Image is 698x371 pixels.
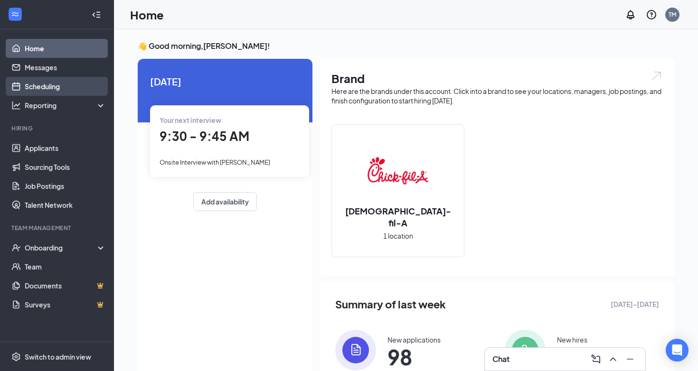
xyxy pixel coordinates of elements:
[25,101,106,110] div: Reporting
[92,10,101,19] svg: Collapse
[607,353,619,365] svg: ChevronUp
[11,124,104,132] div: Hiring
[11,243,21,252] svg: UserCheck
[669,10,676,19] div: TM
[138,41,674,51] h3: 👋 Good morning, [PERSON_NAME] !
[387,348,441,365] span: 98
[666,339,689,362] div: Open Intercom Messenger
[25,77,106,96] a: Scheduling
[624,353,636,365] svg: Minimize
[625,9,636,20] svg: Notifications
[387,335,441,344] div: New applications
[11,352,21,362] svg: Settings
[651,70,663,81] img: open.6027fd2a22e1237b5b06.svg
[611,299,659,309] span: [DATE] - [DATE]
[335,330,376,371] img: icon
[25,58,106,77] a: Messages
[25,352,91,362] div: Switch to admin view
[25,276,106,295] a: DocumentsCrown
[25,295,106,314] a: SurveysCrown
[130,7,164,23] h1: Home
[332,205,464,229] h2: [DEMOGRAPHIC_DATA]-fil-A
[11,224,104,232] div: Team Management
[160,158,270,166] span: Onsite Interview with [PERSON_NAME]
[25,176,106,195] a: Job Postings
[335,296,446,313] span: Summary of last week
[331,70,663,86] h1: Brand
[368,140,428,201] img: Chick-fil-A
[193,192,257,211] button: Add availability
[588,352,604,367] button: ComposeMessage
[25,243,98,252] div: Onboarding
[150,74,300,89] span: [DATE]
[383,231,413,241] span: 1 location
[25,139,106,158] a: Applicants
[160,128,249,144] span: 9:30 - 9:45 AM
[646,9,657,20] svg: QuestionInfo
[505,330,546,371] img: icon
[557,335,587,344] div: New hires
[492,354,509,364] h3: Chat
[25,158,106,176] a: Sourcing Tools
[25,195,106,214] a: Talent Network
[331,86,663,105] div: Here are the brands under this account. Click into a brand to see your locations, managers, job p...
[11,101,21,110] svg: Analysis
[25,39,106,58] a: Home
[590,353,602,365] svg: ComposeMessage
[10,9,20,19] svg: WorkstreamLogo
[605,352,621,367] button: ChevronUp
[623,352,638,367] button: Minimize
[25,257,106,276] a: Team
[160,116,221,124] span: Your next interview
